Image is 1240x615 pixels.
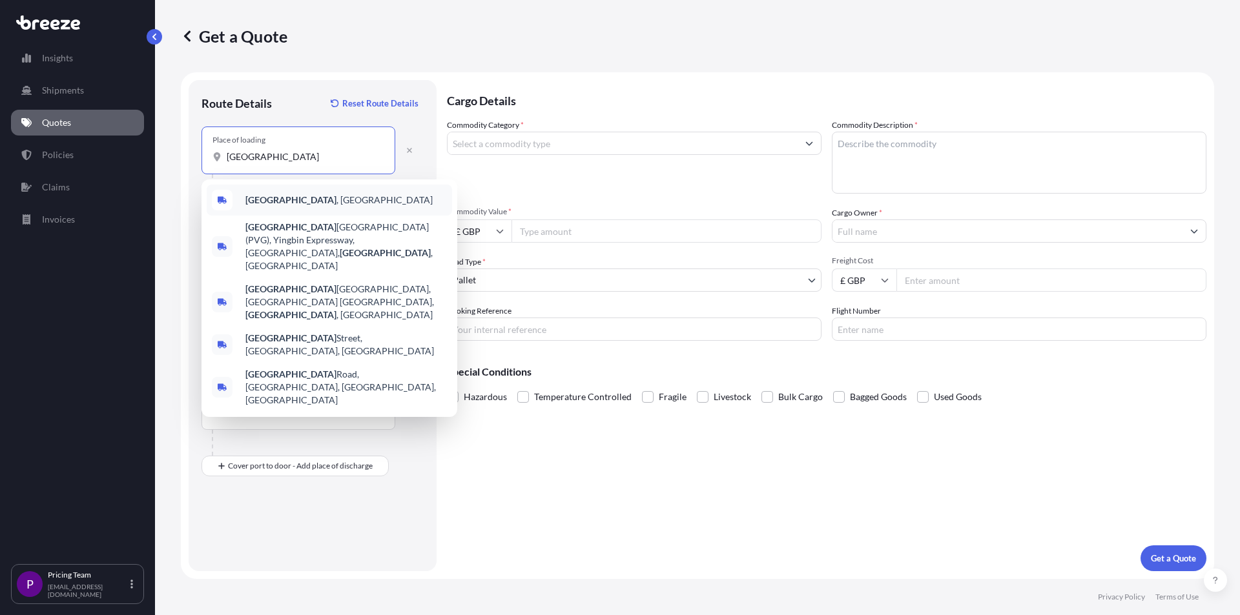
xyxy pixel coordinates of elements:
[245,368,447,407] span: Road, [GEOGRAPHIC_DATA], [GEOGRAPHIC_DATA], [GEOGRAPHIC_DATA]
[245,283,447,321] span: [GEOGRAPHIC_DATA], [GEOGRAPHIC_DATA] [GEOGRAPHIC_DATA], , [GEOGRAPHIC_DATA]
[447,256,486,268] span: Load Type
[342,97,418,110] p: Reset Route Details
[832,119,918,132] label: Commodity Description
[448,132,798,155] input: Select a commodity type
[48,583,128,598] p: [EMAIL_ADDRESS][DOMAIN_NAME]
[832,256,1206,266] span: Freight Cost
[201,179,457,417] div: Show suggestions
[245,283,336,294] b: [GEOGRAPHIC_DATA]
[42,84,84,97] p: Shipments
[245,332,447,358] span: Street, [GEOGRAPHIC_DATA], [GEOGRAPHIC_DATA]
[1098,592,1145,602] p: Privacy Policy
[659,387,687,407] span: Fragile
[447,367,1206,377] p: Special Conditions
[1183,219,1206,243] button: Show suggestions
[832,318,1206,341] input: Enter name
[934,387,982,407] span: Used Goods
[447,80,1206,119] p: Cargo Details
[464,387,507,407] span: Hazardous
[832,219,1183,243] input: Full name
[832,207,882,219] label: Cargo Owner
[447,119,524,132] label: Commodity Category
[340,247,431,258] b: [GEOGRAPHIC_DATA]
[42,181,70,194] p: Claims
[245,221,336,232] b: [GEOGRAPHIC_DATA]
[245,309,336,320] b: [GEOGRAPHIC_DATA]
[245,368,336,379] b: [GEOGRAPHIC_DATA]
[42,116,71,129] p: Quotes
[798,132,821,155] button: Show suggestions
[512,219,821,243] input: Type amount
[212,135,265,145] div: Place of loading
[245,194,336,205] b: [GEOGRAPHIC_DATA]
[48,570,128,580] p: Pricing Team
[26,578,34,590] span: P
[201,96,272,111] p: Route Details
[447,207,821,217] span: Commodity Value
[228,459,373,472] span: Cover port to door - Add place of discharge
[447,305,512,318] label: Booking Reference
[1151,552,1196,565] p: Get a Quote
[245,221,447,272] span: [GEOGRAPHIC_DATA] (PVG), Yingbin Expressway, [GEOGRAPHIC_DATA], , [GEOGRAPHIC_DATA]
[832,305,881,318] label: Flight Number
[245,194,433,207] span: , [GEOGRAPHIC_DATA]
[714,387,751,407] span: Livestock
[181,26,287,46] p: Get a Quote
[778,387,823,407] span: Bulk Cargo
[850,387,907,407] span: Bagged Goods
[42,213,75,226] p: Invoices
[42,52,73,65] p: Insights
[447,318,821,341] input: Your internal reference
[227,150,379,163] input: Place of loading
[534,387,632,407] span: Temperature Controlled
[245,332,336,343] b: [GEOGRAPHIC_DATA]
[1155,592,1199,602] p: Terms of Use
[453,274,476,287] span: Pallet
[42,148,74,161] p: Policies
[896,268,1206,292] input: Enter amount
